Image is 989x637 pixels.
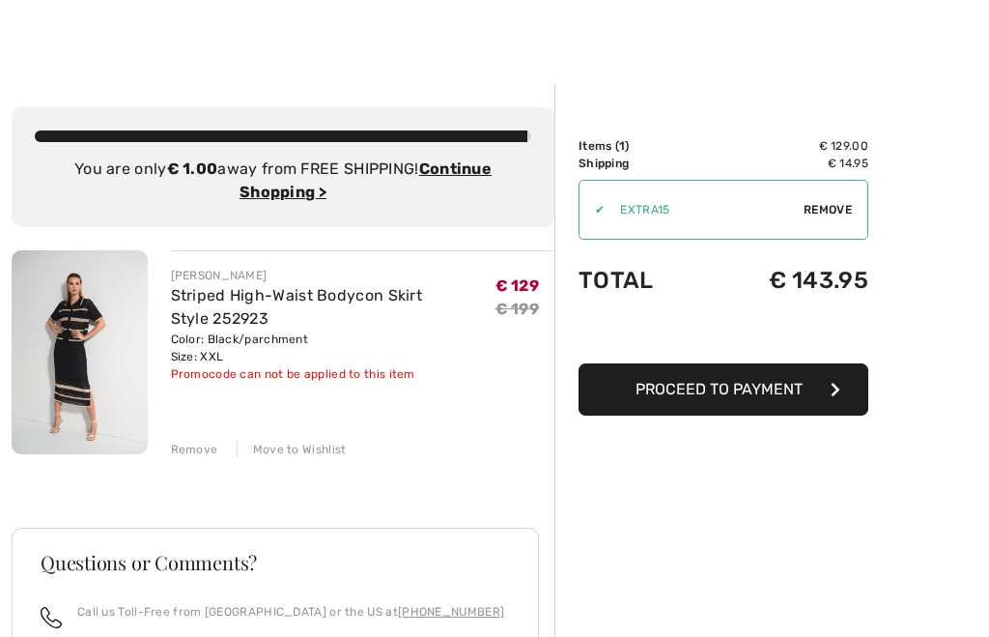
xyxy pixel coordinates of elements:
div: You are only away from FREE SHIPPING! [35,158,531,204]
div: [PERSON_NAME] [171,267,495,284]
span: 1 [619,139,625,153]
iframe: PayPal [579,313,868,357]
td: € 129.00 [703,137,869,155]
div: Move to Wishlist [237,441,347,458]
img: Striped High-Waist Bodycon Skirt Style 252923 [12,250,148,454]
a: Striped High-Waist Bodycon Skirt Style 252923 [171,286,423,328]
a: [PHONE_NUMBER] [398,605,504,619]
input: Promo code [605,181,804,239]
div: Promocode can not be applied to this item [171,365,495,383]
span: Proceed to Payment [636,380,803,398]
img: call [41,607,62,628]
h3: Questions or Comments? [41,553,510,572]
strong: € 1.00 [167,159,218,178]
s: € 199 [495,300,540,318]
td: € 143.95 [703,247,869,313]
div: ✔ [579,201,605,218]
td: € 14.95 [703,155,869,172]
td: Shipping [579,155,703,172]
td: Total [579,247,703,313]
td: Items ( ) [579,137,703,155]
p: Call us Toll-Free from [GEOGRAPHIC_DATA] or the US at [77,603,504,621]
div: Color: Black/parchment Size: XXL [171,331,495,365]
button: Proceed to Payment [579,363,868,416]
span: Remove [804,201,852,218]
div: Remove [171,441,218,458]
span: € 129 [495,276,540,295]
